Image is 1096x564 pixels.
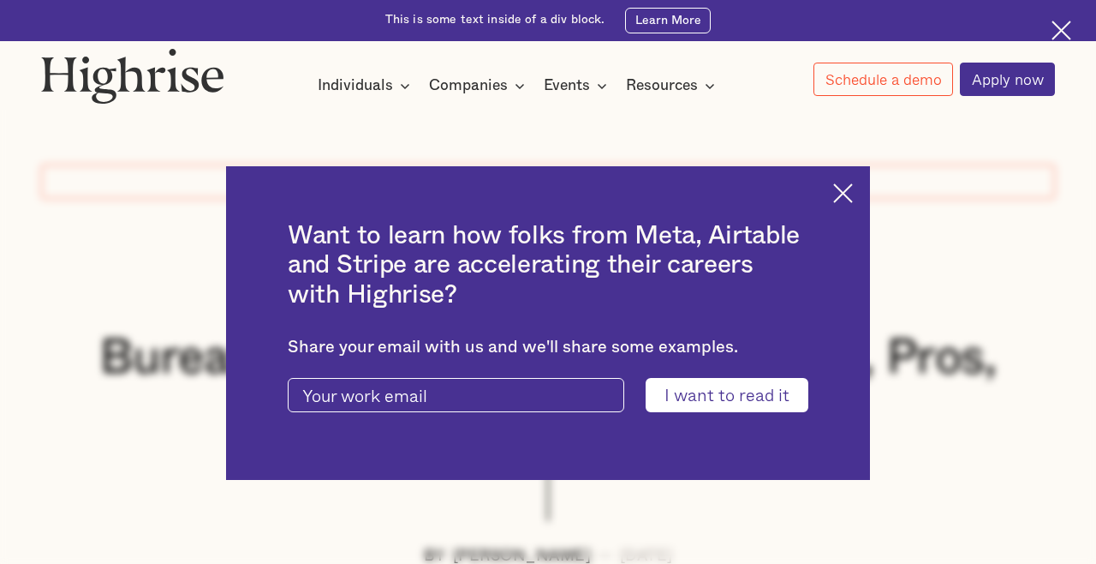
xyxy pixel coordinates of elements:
[626,75,698,96] div: Resources
[288,378,808,412] form: current-ascender-blog-article-modal-form
[429,75,530,96] div: Companies
[385,12,605,28] div: This is some text inside of a div block.
[544,75,612,96] div: Events
[318,75,393,96] div: Individuals
[646,378,808,412] input: I want to read it
[429,75,508,96] div: Companies
[625,8,711,34] a: Learn More
[41,48,224,104] img: Highrise logo
[288,338,808,358] div: Share your email with us and we'll share some examples.
[626,75,720,96] div: Resources
[813,63,953,96] a: Schedule a demo
[288,378,624,412] input: Your work email
[318,75,415,96] div: Individuals
[288,221,808,310] h2: Want to learn how folks from Meta, Airtable and Stripe are accelerating their careers with Highrise?
[833,183,853,203] img: Cross icon
[1051,21,1071,40] img: Cross icon
[544,75,590,96] div: Events
[960,63,1055,97] a: Apply now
